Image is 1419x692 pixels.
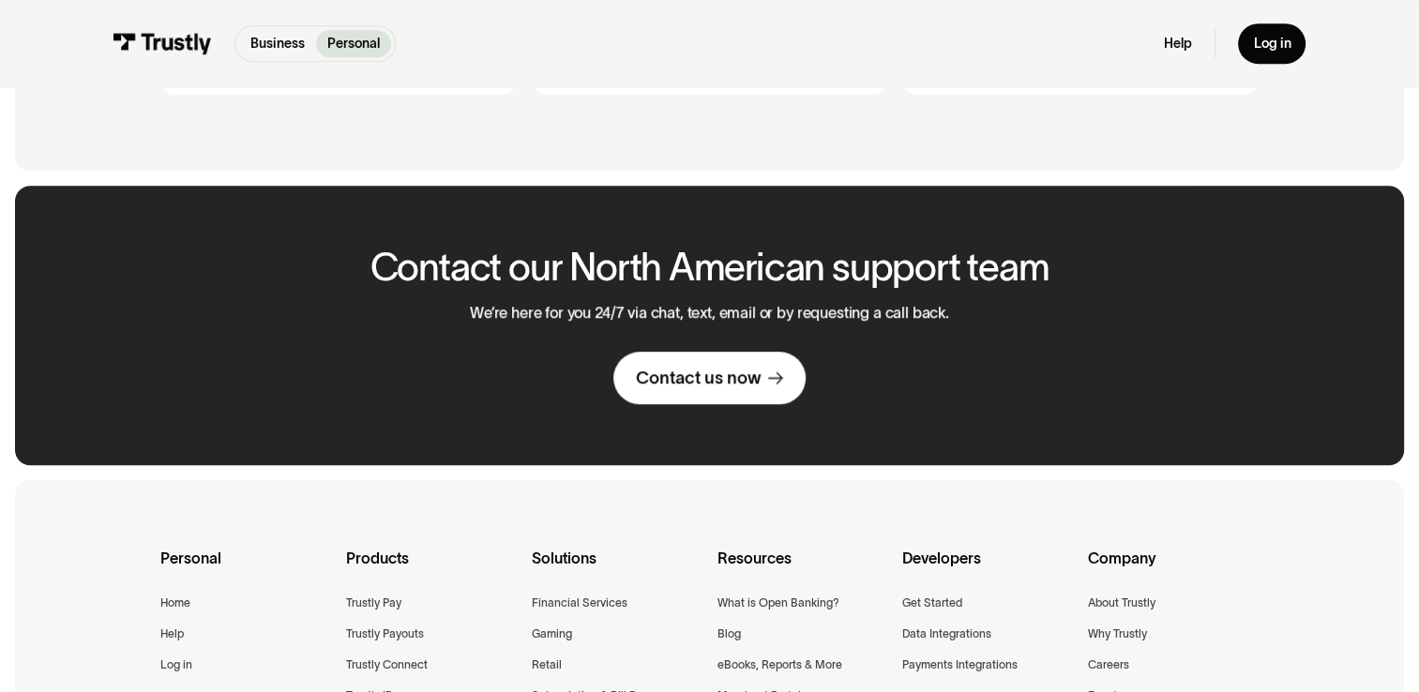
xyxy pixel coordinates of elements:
[902,624,991,644] a: Data Integrations
[160,594,190,613] a: Home
[370,247,1049,288] h2: Contact our North American support team
[1238,23,1306,64] a: Log in
[717,594,838,613] a: What is Open Banking?
[1164,35,1192,52] a: Help
[902,546,1073,593] div: Developers
[613,352,807,404] a: Contact us now
[239,30,316,57] a: Business
[160,546,331,593] div: Personal
[1088,546,1259,593] div: Company
[160,655,192,675] a: Log in
[346,546,517,593] div: Products
[1088,624,1147,644] a: Why Trustly
[532,624,572,644] a: Gaming
[346,594,401,613] a: Trustly Pay
[532,655,562,675] a: Retail
[717,624,740,644] a: Blog
[160,624,184,644] a: Help
[346,624,424,644] a: Trustly Payouts
[532,594,627,613] a: Financial Services
[532,546,702,593] div: Solutions
[470,304,949,322] p: We’re here for you 24/7 via chat, text, email or by requesting a call back.
[1088,655,1129,675] a: Careers
[316,30,391,57] a: Personal
[902,594,962,613] a: Get Started
[327,34,380,53] p: Personal
[902,655,1018,675] a: Payments Integrations
[717,655,841,675] a: eBooks, Reports & More
[250,34,305,53] p: Business
[717,546,887,593] div: Resources
[636,367,761,389] div: Contact us now
[1088,594,1155,613] a: About Trustly
[346,655,428,675] a: Trustly Connect
[113,33,212,53] img: Trustly Logo
[1253,35,1291,52] div: Log in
